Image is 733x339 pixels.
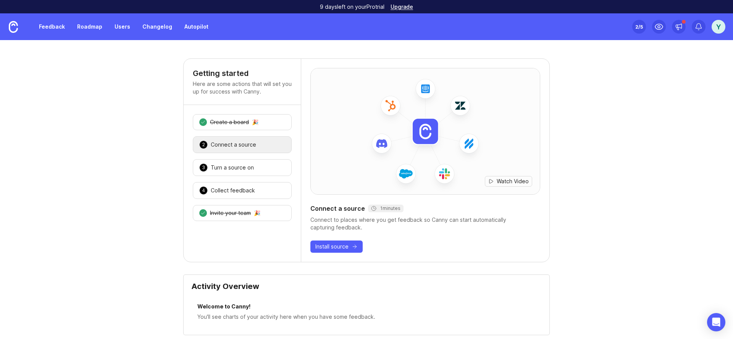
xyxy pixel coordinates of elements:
[211,187,255,194] div: Collect feedback
[193,80,292,95] p: Here are some actions that will set you up for success with Canny.
[199,186,208,195] div: 4
[110,20,135,34] a: Users
[707,313,725,331] div: Open Intercom Messenger
[310,204,540,213] div: Connect a source
[210,209,251,217] div: Invite your team
[138,20,177,34] a: Changelog
[391,4,413,10] a: Upgrade
[9,21,18,33] img: Canny Home
[310,241,363,253] button: Install source
[197,302,536,313] div: Welcome to Canny!
[211,164,254,171] div: Turn a source on
[320,3,384,11] p: 9 days left on your Pro trial
[254,210,260,216] div: 🎉
[34,20,69,34] a: Feedback
[311,63,540,200] img: installed-source-hero-8cc2ac6e746a3ed68ab1d0118ebd9805.png
[211,141,256,149] div: Connect a source
[210,118,249,126] div: Create a board
[199,140,208,149] div: 2
[252,119,258,125] div: 🎉
[315,243,349,250] span: Install source
[712,20,725,34] button: Y
[485,176,532,187] button: Watch Video
[371,205,400,211] div: 1 minutes
[635,21,643,32] div: 2 /5
[497,178,529,185] span: Watch Video
[193,68,292,79] h4: Getting started
[73,20,107,34] a: Roadmap
[310,216,540,231] div: Connect to places where you get feedback so Canny can start automatically capturing feedback.
[199,163,208,172] div: 3
[180,20,213,34] a: Autopilot
[632,20,646,34] button: 2/5
[191,282,542,296] div: Activity Overview
[197,313,536,321] div: You'll see charts of your activity here when you have some feedback.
